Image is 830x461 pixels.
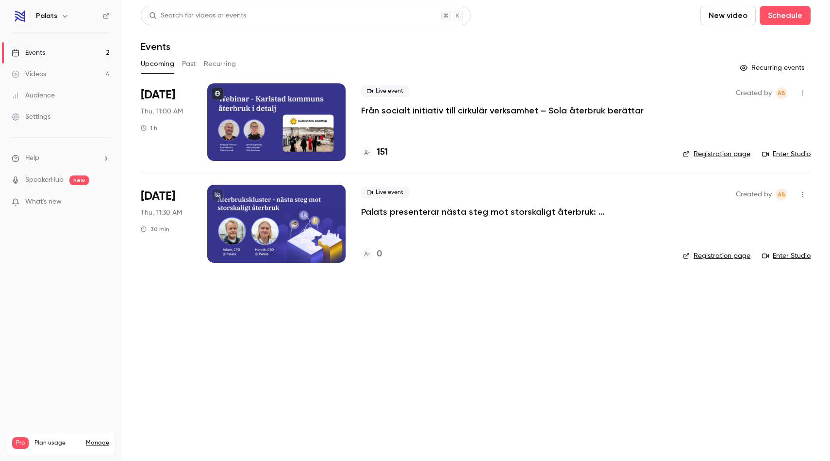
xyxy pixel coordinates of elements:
span: AB [778,87,785,99]
div: Search for videos or events [149,11,246,21]
a: Enter Studio [762,251,811,261]
span: Amelie Berggren [776,87,787,99]
div: 30 min [141,225,169,233]
a: Registration page [683,251,750,261]
span: Created by [736,87,772,99]
span: new [69,175,89,185]
h1: Events [141,41,170,52]
a: Från socialt initiativ till cirkulär verksamhet – Sola återbruk berättar [361,105,644,116]
div: Videos [12,69,46,79]
span: Plan usage [34,439,80,447]
span: [DATE] [141,87,175,103]
span: What's new [25,197,62,207]
a: Enter Studio [762,149,811,159]
span: Thu, 11:30 AM [141,208,182,218]
div: Settings [12,112,50,122]
span: Live event [361,85,409,97]
h4: 151 [377,146,388,159]
span: Thu, 11:00 AM [141,107,183,116]
div: Audience [12,91,55,100]
a: 151 [361,146,388,159]
h4: 0 [377,248,382,261]
span: [DATE] [141,189,175,204]
span: AB [778,189,785,200]
div: 1 h [141,124,157,132]
li: help-dropdown-opener [12,153,110,163]
div: Oct 2 Thu, 11:00 AM (Europe/Stockholm) [141,83,192,161]
button: New video [700,6,756,25]
iframe: Noticeable Trigger [98,198,110,207]
a: Manage [86,439,109,447]
a: Registration page [683,149,750,159]
span: Live event [361,187,409,198]
a: 0 [361,248,382,261]
button: Schedule [760,6,811,25]
a: Palats presenterar nästa steg mot storskaligt återbruk: Återbrukskluster [361,206,652,218]
span: Pro [12,437,29,449]
button: Recurring events [735,60,811,76]
div: Events [12,48,45,58]
div: Oct 30 Thu, 11:30 AM (Europe/Stockholm) [141,185,192,262]
button: Recurring [204,56,236,72]
button: Past [182,56,196,72]
a: SpeakerHub [25,175,64,185]
span: Help [25,153,39,163]
button: Upcoming [141,56,174,72]
img: Palats [12,8,28,24]
h6: Palats [36,11,57,21]
span: Amelie Berggren [776,189,787,200]
span: Created by [736,189,772,200]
